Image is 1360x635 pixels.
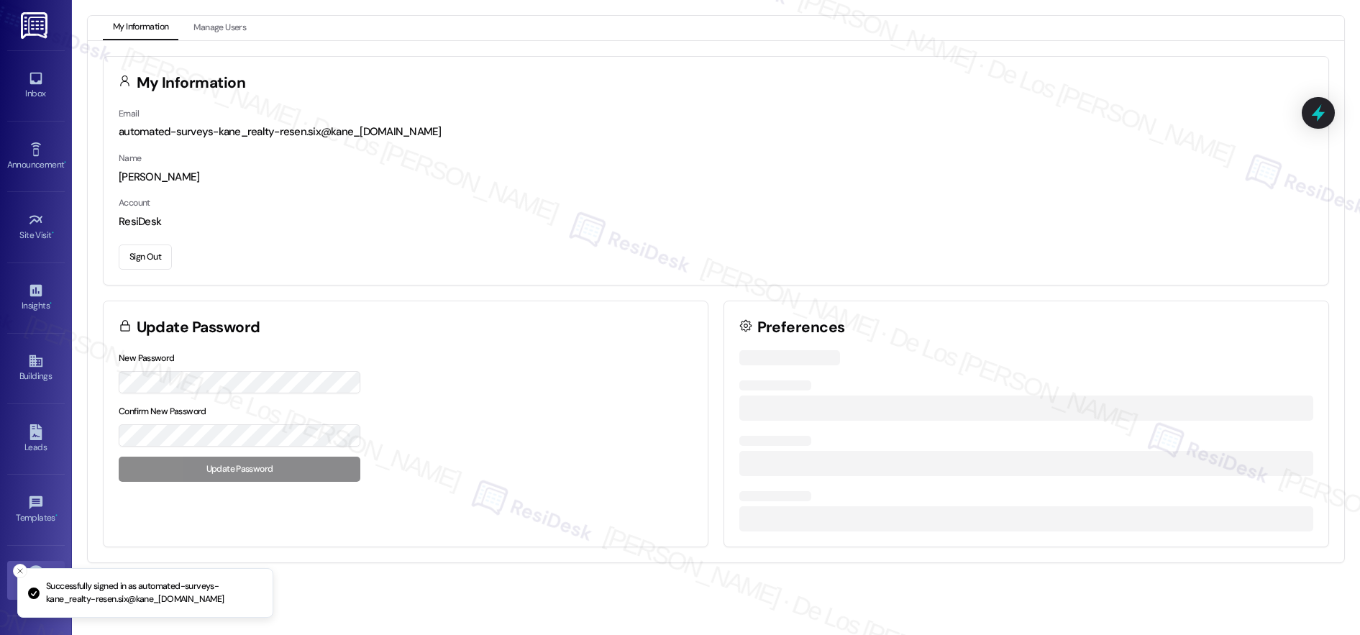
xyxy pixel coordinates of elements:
[7,490,65,529] a: Templates •
[7,278,65,317] a: Insights •
[46,580,261,606] p: Successfully signed in as automated-surveys-kane_realty-resen.six@kane_[DOMAIN_NAME]
[137,76,246,91] h3: My Information
[119,170,1313,185] div: [PERSON_NAME]
[119,352,175,364] label: New Password
[119,124,1313,140] div: automated-surveys-kane_realty-resen.six@kane_[DOMAIN_NAME]
[7,420,65,459] a: Leads
[119,108,139,119] label: Email
[7,208,65,247] a: Site Visit •
[7,66,65,105] a: Inbox
[137,320,260,335] h3: Update Password
[757,320,845,335] h3: Preferences
[13,564,27,578] button: Close toast
[119,245,172,270] button: Sign Out
[103,16,178,40] button: My Information
[119,152,142,164] label: Name
[21,12,50,39] img: ResiDesk Logo
[7,349,65,388] a: Buildings
[119,197,150,209] label: Account
[52,228,54,238] span: •
[119,406,206,417] label: Confirm New Password
[64,157,66,168] span: •
[50,298,52,309] span: •
[183,16,256,40] button: Manage Users
[55,511,58,521] span: •
[119,214,1313,229] div: ResiDesk
[7,561,65,600] a: Account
